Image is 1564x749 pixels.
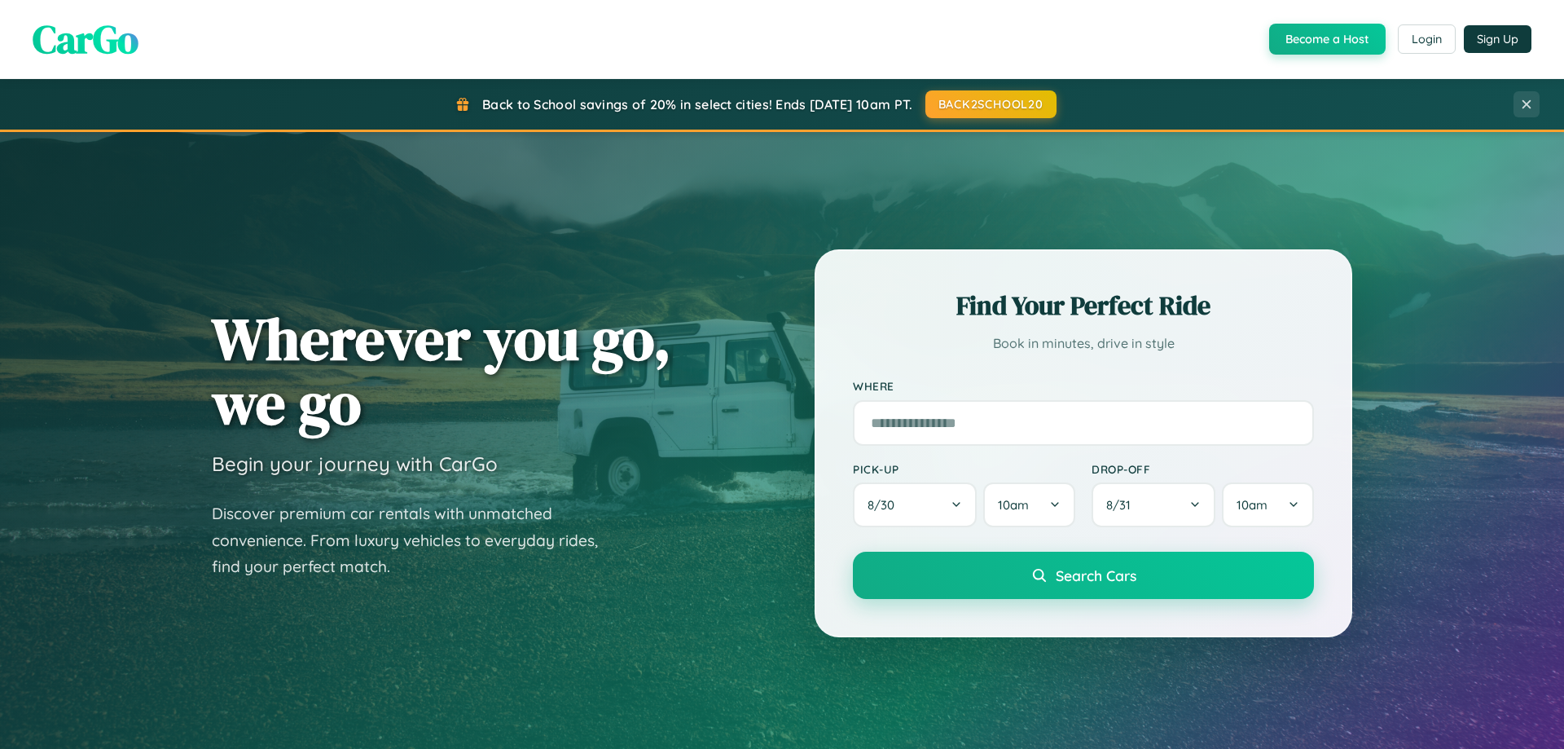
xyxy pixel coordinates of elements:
span: 8 / 31 [1106,497,1139,513]
button: Search Cars [853,552,1314,599]
button: 8/31 [1092,482,1215,527]
button: 10am [1222,482,1314,527]
button: Sign Up [1464,25,1531,53]
h2: Find Your Perfect Ride [853,288,1314,324]
span: CarGo [33,12,138,66]
h1: Wherever you go, we go [212,306,671,435]
span: Back to School savings of 20% in select cities! Ends [DATE] 10am PT. [482,96,912,112]
button: Become a Host [1269,24,1386,55]
p: Book in minutes, drive in style [853,332,1314,355]
label: Drop-off [1092,462,1314,476]
span: 10am [998,497,1029,513]
label: Pick-up [853,462,1075,476]
h3: Begin your journey with CarGo [212,452,498,476]
label: Where [853,380,1314,394]
button: 10am [983,482,1075,527]
button: Login [1398,24,1456,54]
span: 8 / 30 [868,497,903,513]
button: 8/30 [853,482,977,527]
span: Search Cars [1056,566,1136,584]
button: BACK2SCHOOL20 [925,90,1057,118]
p: Discover premium car rentals with unmatched convenience. From luxury vehicles to everyday rides, ... [212,500,619,580]
span: 10am [1237,497,1267,513]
